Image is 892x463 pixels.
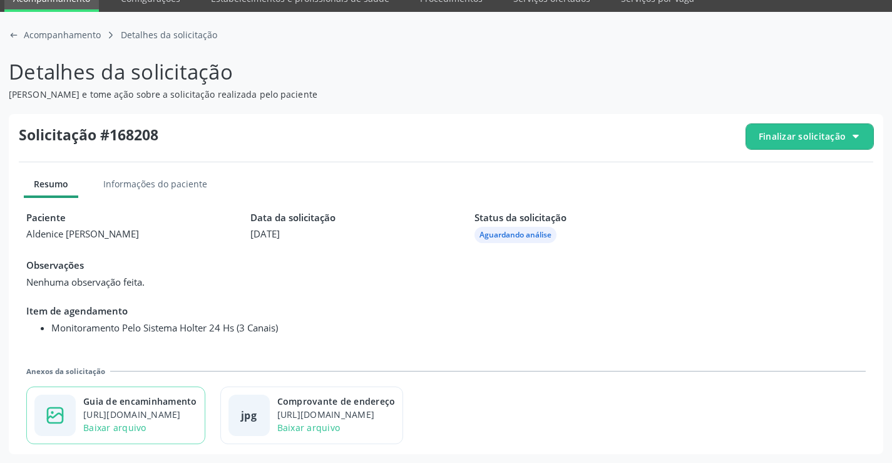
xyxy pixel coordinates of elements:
[51,321,866,335] li: Monitoramento Pelo Sistema Holter 24 Hs (3 Canais)
[26,258,866,273] span: Observações
[9,88,621,101] p: [PERSON_NAME] e tome ação sobre a solicitação realizada pelo paciente
[277,395,396,408] div: Comprovante de endereço
[26,304,866,318] span: Item de agendamento
[83,422,146,434] a: Baixar arquivo
[9,56,621,88] p: Detalhes da solicitação
[474,211,642,225] span: Status da solicitação
[83,395,197,408] div: Guia de encaminhamento
[24,175,78,198] div: Resumo
[24,28,101,41] span: Acompanhamento
[19,124,158,149] span: Solicitação #168208
[26,227,194,241] span: Aldenice [PERSON_NAME]
[93,175,217,195] div: Informações do paciente
[277,408,396,421] div: [URL][DOMAIN_NAME]
[26,275,866,289] span: Nenhuma observação feita.
[759,130,846,143] span: Finalizar solicitação
[121,28,217,41] span: Detalhes da solicitação
[479,229,551,241] div: Aguardando análise
[277,422,341,434] a: Baixar arquivo
[83,408,197,421] div: [URL][DOMAIN_NAME]
[26,211,194,225] span: Paciente
[250,227,418,241] span: [DATE]
[250,211,418,225] span: Data da solicitação
[26,366,105,377] span: Anexos da solicitação
[241,408,257,423] div: jpg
